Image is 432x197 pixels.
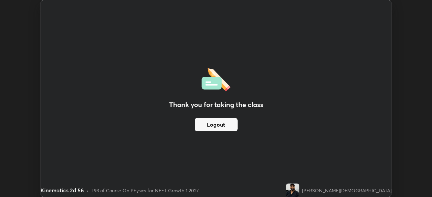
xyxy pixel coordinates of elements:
[286,184,299,197] img: 1899b2883f274fe6831501f89e15059c.jpg
[302,187,391,194] div: [PERSON_NAME][DEMOGRAPHIC_DATA]
[40,186,84,194] div: Kinematics 2d 56
[201,66,231,92] img: offlineFeedback.1438e8b3.svg
[195,118,238,131] button: Logout
[86,187,89,194] div: •
[169,100,263,110] h2: Thank you for taking the class
[91,187,199,194] div: L93 of Course On Physics for NEET Growth 1 2027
